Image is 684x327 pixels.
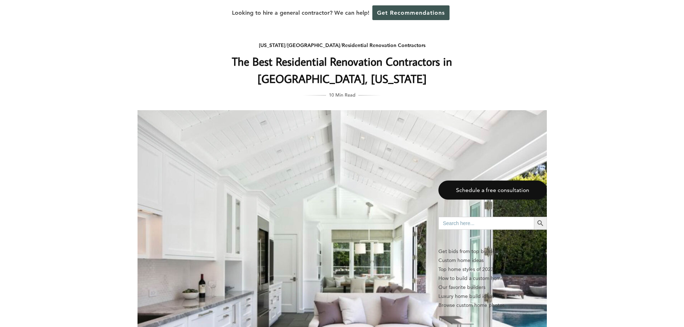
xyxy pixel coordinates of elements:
a: Residential Renovation Contractors [342,42,425,48]
span: 10 Min Read [329,91,355,99]
a: Get Recommendations [372,5,450,20]
a: [US_STATE] [259,42,285,48]
h1: The Best Residential Renovation Contractors in [GEOGRAPHIC_DATA], [US_STATE] [199,53,485,87]
div: / / [199,41,485,50]
a: [GEOGRAPHIC_DATA] [287,42,340,48]
iframe: Drift Widget Chat Controller [546,275,675,318]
